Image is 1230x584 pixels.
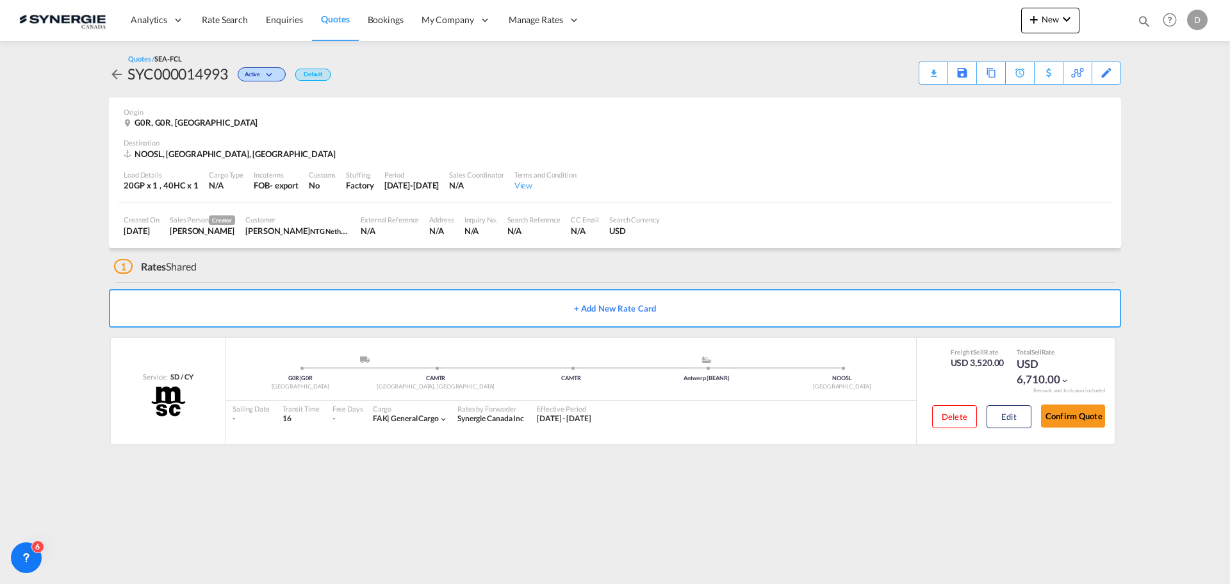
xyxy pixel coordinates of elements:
md-icon: icon-chevron-down [1059,12,1074,27]
span: New [1026,14,1074,24]
div: Period [384,170,439,179]
div: Origin [124,107,1106,117]
img: MSC [150,385,187,417]
div: Save As Template [948,62,976,84]
div: N/A [429,225,454,237]
div: USD 6,710.00 [1017,356,1081,387]
div: 20GP x 1 , 40HC x 1 [124,179,199,191]
div: NOOSL, Oslo, Asia Pacific [124,148,339,160]
img: road [360,356,370,363]
span: Rate Search [202,14,248,25]
span: Active [245,71,263,83]
div: 16 [283,413,320,424]
div: Stuffing [346,170,373,179]
button: + Add New Rate Card [109,289,1121,328]
div: general cargo [373,413,439,424]
div: - [233,413,270,424]
img: 1f56c880d42311ef80fc7dca854c8e59.png [19,6,106,35]
div: [GEOGRAPHIC_DATA] [233,383,368,391]
span: Sell [1031,348,1042,356]
span: G0R, G0R, [GEOGRAPHIC_DATA] [135,117,258,128]
div: NOOSL [775,374,910,383]
span: NTG Netherland [310,226,361,236]
div: N/A [361,225,419,237]
span: G0R [288,374,302,381]
span: G0R [301,374,313,381]
span: SEA-FCL [154,54,181,63]
div: Destination [124,138,1106,147]
div: Terms and Condition [514,170,577,179]
div: Created On [124,215,160,224]
span: My Company [422,13,474,26]
div: FOB [254,179,270,191]
div: Factory Stuffing [346,179,373,191]
div: Alexander Sanchez [245,225,350,237]
span: Analytics [131,13,167,26]
div: CAMTR [368,374,503,383]
div: - export [270,179,299,191]
span: Rates [141,260,167,272]
div: [GEOGRAPHIC_DATA] [775,383,910,391]
div: Effective Period [537,404,591,413]
span: Manage Rates [509,13,563,26]
div: Default [295,69,331,81]
span: Service: [143,372,167,381]
div: 24 Sep 2025 [124,225,160,237]
md-icon: icon-arrow-left [109,67,124,82]
span: Synergie Canada Inc [457,413,524,423]
div: Search Reference [507,215,561,224]
div: 30 Sep 2025 [384,179,439,191]
md-icon: icon-magnify [1137,14,1151,28]
div: SYC000014993 [127,63,228,84]
div: Free Days [332,404,363,413]
span: | [387,413,389,423]
div: USD 3,520.00 [951,356,1004,369]
div: Change Status Here [228,63,289,84]
div: D [1187,10,1208,30]
span: FAK [373,413,391,423]
div: Rates by Forwarder [457,404,524,413]
md-icon: icon-download [926,64,941,74]
span: 1 [114,259,133,274]
div: Sailing Date [233,404,270,413]
span: Quotes [321,13,349,24]
div: Sales Coordinator [449,170,504,179]
div: [GEOGRAPHIC_DATA], [GEOGRAPHIC_DATA] [368,383,503,391]
div: CAMTR [504,374,639,383]
div: Customs [309,170,336,179]
div: SD / CY [167,372,193,381]
div: Quotes /SEA-FCL [128,54,182,63]
div: Incoterms [254,170,299,179]
div: Total Rate [1017,347,1081,356]
div: Cargo [373,404,448,413]
md-icon: icon-chevron-down [439,415,448,424]
div: Daniel Dico [170,225,235,237]
div: View [514,179,577,191]
div: Freight Rate [951,347,1004,356]
div: Synergie Canada Inc [457,413,524,424]
div: Remark and Inclusion included [1024,387,1115,394]
div: N/A [507,225,561,237]
div: icon-magnify [1137,14,1151,33]
div: icon-arrow-left [109,63,127,84]
div: No [309,179,336,191]
span: | [299,374,301,381]
md-icon: icon-plus 400-fg [1026,12,1042,27]
div: Load Details [124,170,199,179]
div: Quote PDF is not available at this time [926,62,941,74]
button: icon-plus 400-fgNewicon-chevron-down [1021,8,1079,33]
div: Inquiry No. [464,215,497,224]
div: N/A [449,179,504,191]
div: Pickup ModeService Type - [300,356,436,369]
div: N/A [464,225,497,237]
button: Edit [987,405,1031,428]
div: Shared [114,260,197,274]
div: External Reference [361,215,419,224]
div: Help [1159,9,1187,32]
button: Delete [932,405,977,428]
div: Antwerp (BEANR) [639,374,774,383]
span: [DATE] - [DATE] [537,413,591,423]
md-icon: icon-chevron-down [263,72,279,79]
div: USD [609,225,660,237]
button: Confirm Quote [1041,405,1105,428]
